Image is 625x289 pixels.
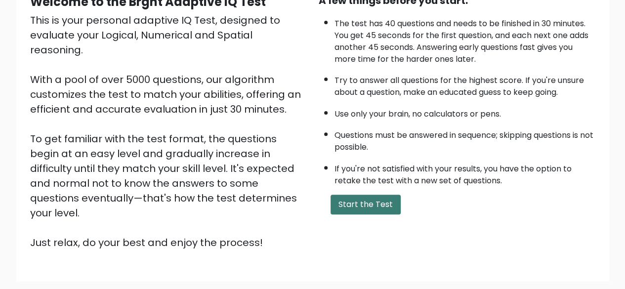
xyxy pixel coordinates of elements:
[334,158,595,187] li: If you're not satisfied with your results, you have the option to retake the test with a new set ...
[334,124,595,153] li: Questions must be answered in sequence; skipping questions is not possible.
[30,13,307,250] div: This is your personal adaptive IQ Test, designed to evaluate your Logical, Numerical and Spatial ...
[334,13,595,65] li: The test has 40 questions and needs to be finished in 30 minutes. You get 45 seconds for the firs...
[331,195,401,214] button: Start the Test
[334,103,595,120] li: Use only your brain, no calculators or pens.
[334,70,595,98] li: Try to answer all questions for the highest score. If you're unsure about a question, make an edu...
